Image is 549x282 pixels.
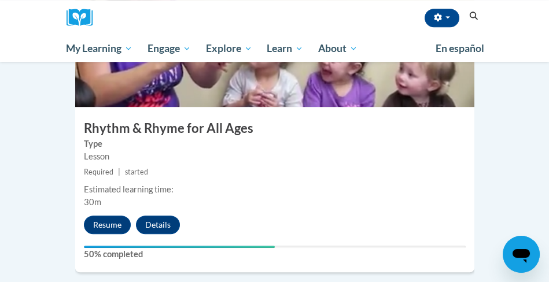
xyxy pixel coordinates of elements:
[425,9,459,27] button: Account Settings
[148,42,191,55] span: Engage
[84,183,466,196] div: Estimated learning time:
[140,35,198,62] a: Engage
[67,9,101,27] img: Logo brand
[75,120,474,138] h3: Rhythm & Rhyme for All Ages
[436,42,484,54] span: En español
[59,35,141,62] a: My Learning
[465,9,482,23] button: Search
[259,35,311,62] a: Learn
[311,35,365,62] a: About
[58,35,492,62] div: Main menu
[118,168,120,176] span: |
[84,216,131,234] button: Resume
[84,246,275,248] div: Your progress
[66,42,132,55] span: My Learning
[84,168,113,176] span: Required
[318,42,358,55] span: About
[84,138,466,150] label: Type
[136,216,180,234] button: Details
[84,197,101,207] span: 30m
[206,42,252,55] span: Explore
[84,248,466,261] label: 50% completed
[198,35,260,62] a: Explore
[67,9,101,27] a: Cox Campus
[267,42,303,55] span: Learn
[428,36,492,61] a: En español
[84,150,466,163] div: Lesson
[503,236,540,273] iframe: Button to launch messaging window
[125,168,148,176] span: started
